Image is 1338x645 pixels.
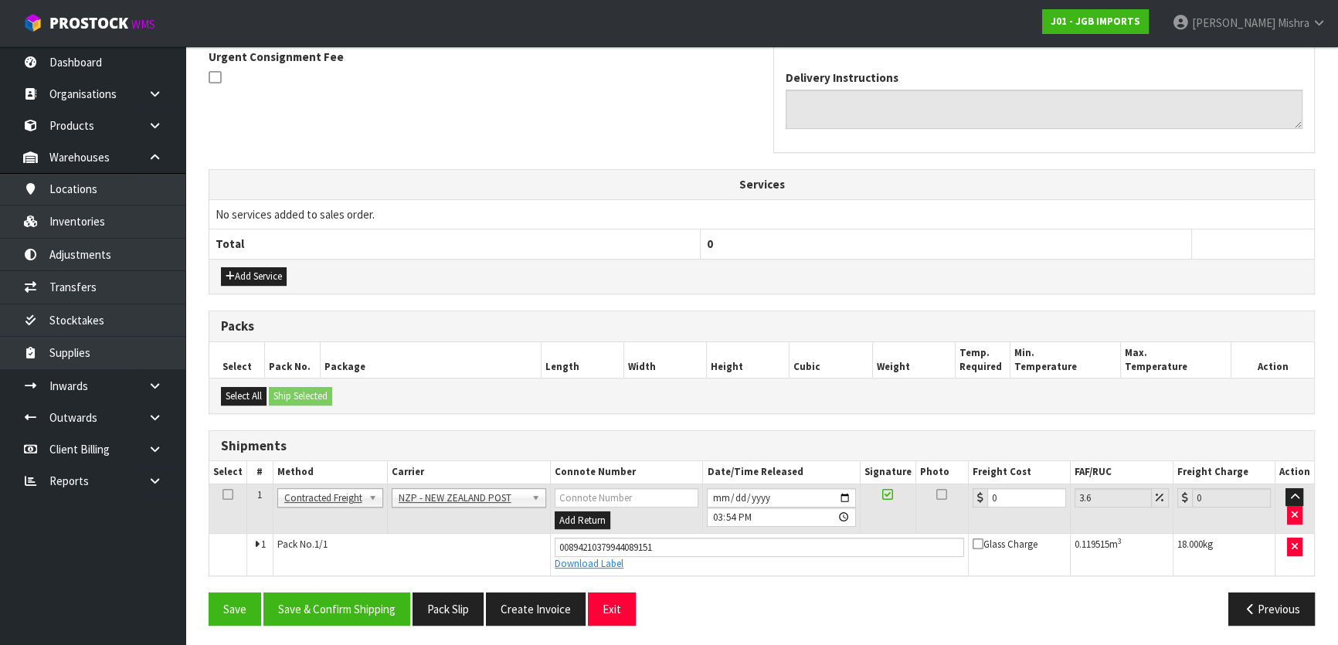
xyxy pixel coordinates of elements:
[209,592,261,626] button: Save
[973,538,1037,551] span: Glass Charge
[413,592,484,626] button: Pack Slip
[1228,592,1315,626] button: Previous
[872,342,955,379] th: Weight
[555,488,698,508] input: Connote Number
[257,488,262,501] span: 1
[555,511,610,530] button: Add Return
[269,387,332,406] button: Ship Selected
[955,342,1010,379] th: Temp. Required
[703,461,860,484] th: Date/Time Released
[1275,461,1314,484] th: Action
[247,461,273,484] th: #
[284,489,362,508] span: Contracted Freight
[209,170,1314,199] th: Services
[131,17,155,32] small: WMS
[1051,15,1140,28] strong: J01 - JGB IMPORTS
[1070,461,1173,484] th: FAF/RUC
[915,461,969,484] th: Photo
[790,342,872,379] th: Cubic
[987,488,1066,508] input: Freight Cost
[209,229,701,259] th: Total
[1010,342,1121,379] th: Min. Temperature
[320,342,541,379] th: Package
[1192,15,1275,30] span: [PERSON_NAME]
[1192,488,1271,508] input: Freight Charge
[49,13,128,33] span: ProStock
[1121,342,1231,379] th: Max. Temperature
[707,342,790,379] th: Height
[261,538,266,551] span: 1
[486,592,586,626] button: Create Invoice
[209,49,344,65] label: Urgent Consignment Fee
[209,199,1314,229] td: No services added to sales order.
[555,538,964,557] input: Connote Number
[1075,488,1153,508] input: Freight Adjustment
[209,461,247,484] th: Select
[23,13,42,32] img: cube-alt.png
[1173,534,1275,575] td: kg
[1075,538,1109,551] span: 0.119515
[1278,15,1309,30] span: Mishra
[1118,536,1122,546] sup: 3
[623,342,706,379] th: Width
[209,342,265,379] th: Select
[265,342,321,379] th: Pack No.
[263,592,410,626] button: Save & Confirm Shipping
[707,236,713,251] span: 0
[541,342,623,379] th: Length
[387,461,551,484] th: Carrier
[273,461,387,484] th: Method
[1070,534,1173,575] td: m
[221,439,1302,453] h3: Shipments
[1173,461,1275,484] th: Freight Charge
[860,461,915,484] th: Signature
[221,319,1302,334] h3: Packs
[399,489,526,508] span: NZP - NEW ZEALAND POST
[786,70,898,86] label: Delivery Instructions
[273,534,551,575] td: Pack No.
[555,557,623,570] a: Download Label
[551,461,703,484] th: Connote Number
[221,267,287,286] button: Add Service
[1042,9,1149,34] a: J01 - JGB IMPORTS
[1177,538,1203,551] span: 18.000
[1231,342,1314,379] th: Action
[221,387,267,406] button: Select All
[969,461,1071,484] th: Freight Cost
[314,538,328,551] span: 1/1
[588,592,636,626] button: Exit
